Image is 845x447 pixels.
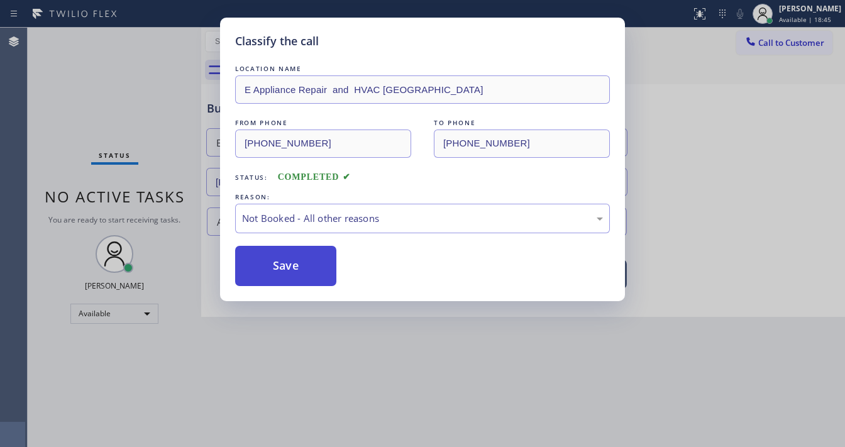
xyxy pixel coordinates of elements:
span: Status: [235,173,268,182]
div: REASON: [235,190,610,204]
h5: Classify the call [235,33,319,50]
input: From phone [235,130,411,158]
button: Save [235,246,336,286]
span: COMPLETED [278,172,351,182]
div: LOCATION NAME [235,62,610,75]
input: To phone [434,130,610,158]
div: Not Booked - All other reasons [242,211,603,226]
div: TO PHONE [434,116,610,130]
div: FROM PHONE [235,116,411,130]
